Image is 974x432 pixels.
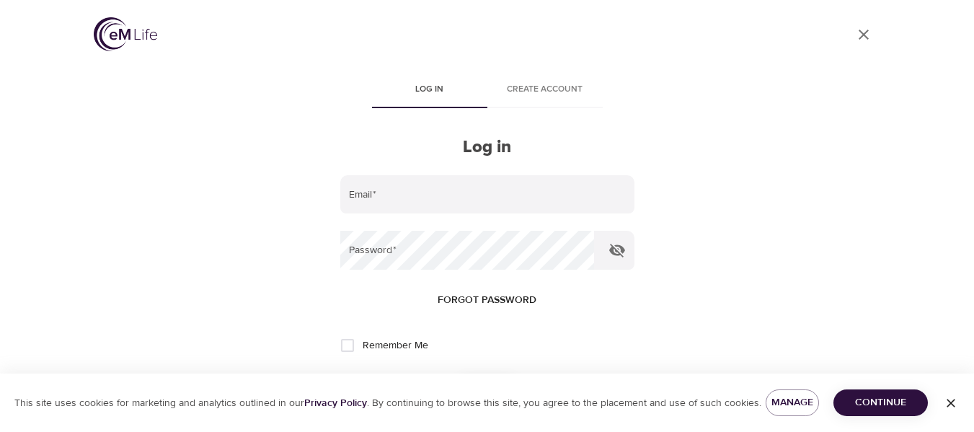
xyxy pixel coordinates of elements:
a: Privacy Policy [304,397,367,410]
h2: Log in [340,137,634,158]
span: Remember Me [363,338,428,353]
button: Manage [766,389,819,416]
span: Create account [496,82,594,97]
div: disabled tabs example [340,74,634,108]
span: Continue [845,394,916,412]
span: Forgot password [438,291,536,309]
button: Forgot password [432,287,542,314]
a: close [846,17,881,52]
span: Log in [381,82,479,97]
button: Continue [833,389,928,416]
img: logo [94,17,157,51]
span: Manage [777,394,807,412]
